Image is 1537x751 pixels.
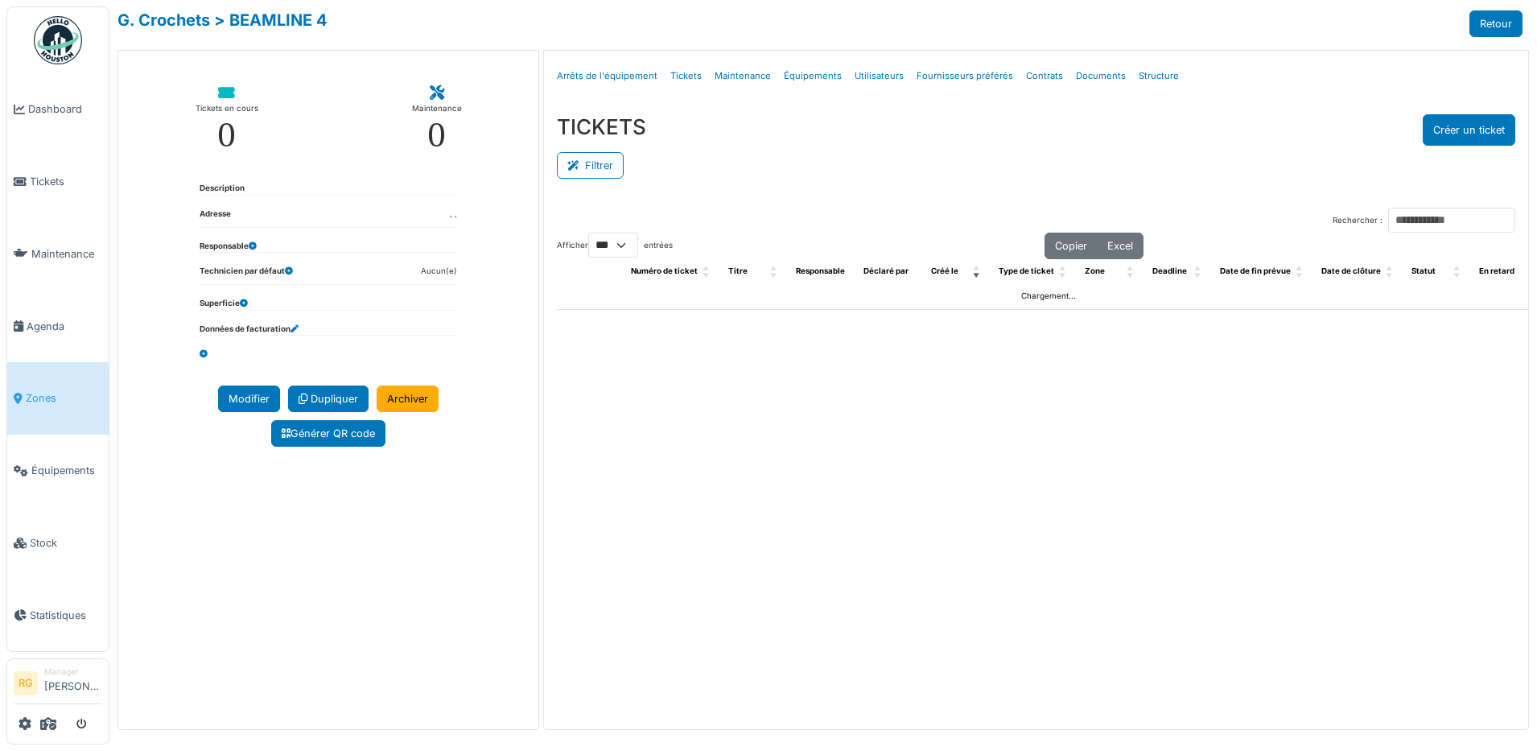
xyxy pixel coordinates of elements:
[1132,57,1185,95] a: Structure
[796,266,845,275] span: Responsable
[557,233,673,258] label: Afficher entrées
[1479,266,1514,275] span: En retard
[1194,259,1204,284] span: Deadline: Activate to sort
[848,57,910,95] a: Utilisateurs
[200,208,231,227] dt: Adresse
[1055,240,1087,252] span: Copier
[1069,57,1132,95] a: Documents
[631,266,698,275] span: Numéro de ticket
[1059,259,1069,284] span: Type de ticket: Activate to sort
[770,259,780,284] span: Titre: Activate to sort
[728,266,748,275] span: Titre
[399,73,475,166] a: Maintenance 0
[200,183,245,195] dt: Description
[30,608,102,623] span: Statistiques
[117,10,210,30] a: G. Crochets
[28,101,102,117] span: Dashboard
[1469,10,1523,37] a: Retour
[550,57,664,95] a: Arrêts de l'équipement
[412,101,462,117] div: Maintenance
[7,435,109,507] a: Équipements
[664,57,708,95] a: Tickets
[217,117,236,153] div: 0
[200,241,257,253] dt: Responsable
[708,57,777,95] a: Maintenance
[1453,259,1463,284] span: Statut: Activate to sort
[271,420,385,447] a: Générer QR code
[1127,259,1136,284] span: Zone: Activate to sort
[30,535,102,551] span: Stock
[703,259,712,284] span: Numéro de ticket: Activate to sort
[1020,57,1069,95] a: Contrats
[557,152,624,179] button: Filtrer
[1045,233,1098,259] button: Copier
[1152,266,1187,275] span: Deadline
[26,390,102,406] span: Zones
[557,114,646,139] h3: TICKETS
[377,386,439,412] a: Archiver
[196,101,258,117] div: Tickets en cours
[7,507,109,580] a: Stock
[200,266,293,284] dt: Technicien par défaut
[1386,259,1395,284] span: Date de clôture: Activate to sort
[1107,240,1133,252] span: Excel
[1097,233,1143,259] button: Excel
[931,266,958,275] span: Créé le
[863,266,909,275] span: Déclaré par
[30,174,102,189] span: Tickets
[777,57,848,95] a: Équipements
[7,579,109,651] a: Statistiques
[1423,114,1515,146] button: Créer un ticket
[44,666,102,678] div: Manager
[14,666,102,704] a: RG Manager[PERSON_NAME]
[34,16,82,64] img: Badge_color-CXgf-gQk.svg
[200,324,299,336] dt: Données de facturation
[1296,259,1305,284] span: Date de fin prévue: Activate to sort
[427,117,446,153] div: 0
[7,218,109,291] a: Maintenance
[1085,266,1105,275] span: Zone
[910,57,1020,95] a: Fournisseurs préférés
[183,73,271,166] a: Tickets en cours 0
[450,208,457,221] dd: , ,
[218,386,280,412] a: Modifier
[588,233,638,258] select: Afficherentrées
[1321,266,1381,275] span: Date de clôture
[973,259,983,284] span: Créé le: Activate to remove sorting
[1220,266,1291,275] span: Date de fin prévue
[200,298,248,310] dt: Superficie
[14,671,38,695] li: RG
[1411,266,1436,275] span: Statut
[288,386,369,412] a: Dupliquer
[31,463,102,478] span: Équipements
[7,73,109,146] a: Dashboard
[214,10,328,30] a: > BEAMLINE 4
[7,290,109,362] a: Agenda
[7,146,109,218] a: Tickets
[27,319,102,334] span: Agenda
[31,246,102,262] span: Maintenance
[421,266,457,278] dd: Aucun(e)
[7,362,109,435] a: Zones
[44,666,102,700] li: [PERSON_NAME]
[1333,215,1382,227] label: Rechercher :
[999,266,1054,275] span: Type de ticket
